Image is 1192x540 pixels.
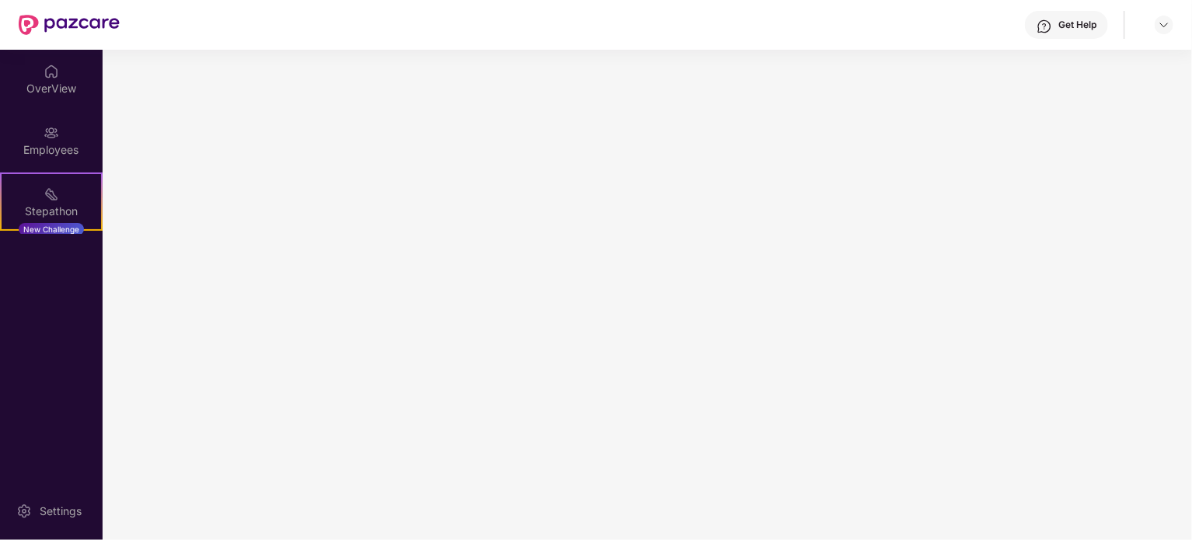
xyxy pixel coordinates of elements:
[19,15,120,35] img: New Pazcare Logo
[44,125,59,141] img: svg+xml;base64,PHN2ZyBpZD0iRW1wbG95ZWVzIiB4bWxucz0iaHR0cDovL3d3dy53My5vcmcvMjAwMC9zdmciIHdpZHRoPS...
[44,186,59,202] img: svg+xml;base64,PHN2ZyB4bWxucz0iaHR0cDovL3d3dy53My5vcmcvMjAwMC9zdmciIHdpZHRoPSIyMSIgaGVpZ2h0PSIyMC...
[1058,19,1096,31] div: Get Help
[35,503,86,519] div: Settings
[19,223,84,235] div: New Challenge
[16,503,32,519] img: svg+xml;base64,PHN2ZyBpZD0iU2V0dGluZy0yMHgyMCIgeG1sbnM9Imh0dHA6Ly93d3cudzMub3JnLzIwMDAvc3ZnIiB3aW...
[2,204,101,219] div: Stepathon
[1158,19,1170,31] img: svg+xml;base64,PHN2ZyBpZD0iRHJvcGRvd24tMzJ4MzIiIHhtbG5zPSJodHRwOi8vd3d3LnczLm9yZy8yMDAwL3N2ZyIgd2...
[1037,19,1052,34] img: svg+xml;base64,PHN2ZyBpZD0iSGVscC0zMngzMiIgeG1sbnM9Imh0dHA6Ly93d3cudzMub3JnLzIwMDAvc3ZnIiB3aWR0aD...
[44,64,59,79] img: svg+xml;base64,PHN2ZyBpZD0iSG9tZSIgeG1sbnM9Imh0dHA6Ly93d3cudzMub3JnLzIwMDAvc3ZnIiB3aWR0aD0iMjAiIG...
